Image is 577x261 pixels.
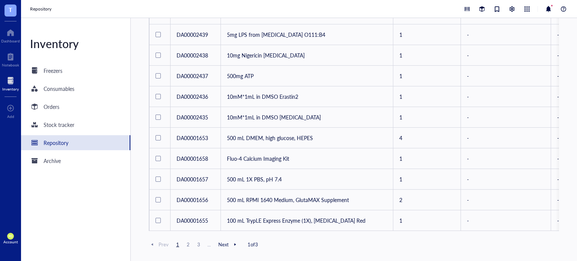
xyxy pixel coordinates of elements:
[221,86,393,107] td: 10mM*1mL in DMSO Erastin2
[3,240,18,244] div: Account
[393,24,461,45] td: 1
[393,66,461,86] td: 1
[461,86,551,107] td: -
[194,241,203,248] span: 3
[461,148,551,169] td: -
[44,157,61,165] div: Archive
[393,86,461,107] td: 1
[461,169,551,190] td: -
[170,45,221,66] td: DA00002438
[170,210,221,231] td: DA00001655
[21,36,130,51] div: Inventory
[461,107,551,128] td: -
[170,24,221,45] td: DA00002439
[9,235,12,238] span: PO
[461,190,551,210] td: -
[461,210,551,231] td: -
[393,148,461,169] td: 1
[44,103,59,111] div: Orders
[221,148,393,169] td: Fluo-4 Calcium Imaging Kit
[184,241,193,248] span: 2
[461,128,551,148] td: -
[393,169,461,190] td: 1
[393,45,461,66] td: 1
[21,153,130,168] a: Archive
[30,5,53,13] a: Repository
[218,241,239,248] span: Next
[21,81,130,96] a: Consumables
[248,241,258,248] span: 1 of 3
[2,63,19,67] div: Notebook
[170,107,221,128] td: DA00002435
[461,45,551,66] td: -
[221,190,393,210] td: 500 mL RPMI 1640 Medium, GlutaMAX Supplement
[221,45,393,66] td: 10mg Nigericin [MEDICAL_DATA]
[221,169,393,190] td: 500 mL 1X PBS, pH 7.4
[44,66,62,75] div: Freezers
[1,27,20,43] a: Dashboard
[44,139,68,147] div: Repository
[44,121,74,129] div: Stock tracker
[461,24,551,45] td: -
[205,241,214,248] span: ...
[393,190,461,210] td: 2
[170,128,221,148] td: DA00001653
[2,87,19,91] div: Inventory
[393,210,461,231] td: 1
[2,75,19,91] a: Inventory
[173,241,182,248] span: 1
[170,66,221,86] td: DA00002437
[461,66,551,86] td: -
[21,63,130,78] a: Freezers
[221,24,393,45] td: 5mg LPS from [MEDICAL_DATA] O111:B4
[221,128,393,148] td: 500 mL DMEM, high glucose, HEPES
[170,169,221,190] td: DA00001657
[1,39,20,43] div: Dashboard
[393,107,461,128] td: 1
[221,107,393,128] td: 10mM*1mL in DMSO [MEDICAL_DATA]
[44,84,74,93] div: Consumables
[170,148,221,169] td: DA00001658
[21,99,130,114] a: Orders
[221,66,393,86] td: 500mg ATP
[2,51,19,67] a: Notebook
[9,5,12,14] span: T
[393,128,461,148] td: 4
[170,86,221,107] td: DA00002436
[149,241,169,248] span: Prev
[221,210,393,231] td: 100 mL TrypLE Express Enzyme (1X), [MEDICAL_DATA] Red
[21,135,130,150] a: Repository
[7,114,14,119] div: Add
[170,190,221,210] td: DA00001656
[21,117,130,132] a: Stock tracker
